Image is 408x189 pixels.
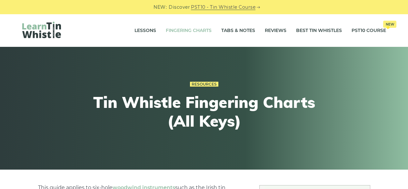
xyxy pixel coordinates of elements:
[221,23,255,39] a: Tabs & Notes
[352,23,386,39] a: PST10 CourseNew
[166,23,212,39] a: Fingering Charts
[190,82,218,87] a: Resources
[383,21,396,28] span: New
[134,23,156,39] a: Lessons
[85,93,323,130] h1: Tin Whistle Fingering Charts (All Keys)
[265,23,286,39] a: Reviews
[296,23,342,39] a: Best Tin Whistles
[22,22,61,38] img: LearnTinWhistle.com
